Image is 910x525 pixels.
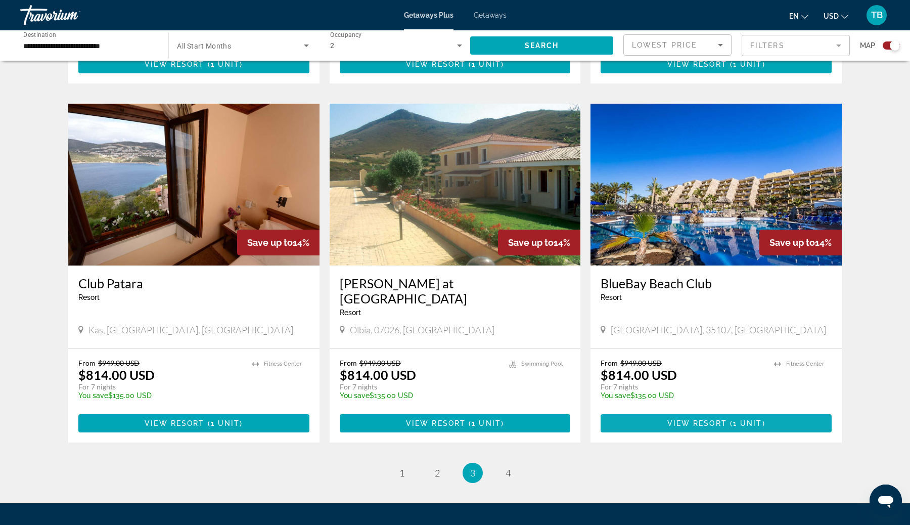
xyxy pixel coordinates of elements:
span: TB [871,10,883,20]
span: $949.00 USD [98,359,140,367]
div: 14% [237,230,320,255]
button: View Resort(1 unit) [601,414,832,432]
span: ( ) [727,419,765,427]
iframe: Button to launch messaging window [870,485,902,517]
span: Destination [23,31,56,38]
a: Getaways [474,11,507,19]
span: You save [340,391,370,400]
span: From [601,359,618,367]
span: View Resort [145,60,204,68]
span: Occupancy [330,31,362,38]
p: $135.00 USD [78,391,242,400]
p: For 7 nights [340,382,499,391]
span: 1 unit [472,60,501,68]
p: $814.00 USD [78,367,155,382]
span: Swimming Pool [521,361,563,367]
span: 1 unit [211,60,240,68]
a: Travorium [20,2,121,28]
p: $135.00 USD [340,391,499,400]
span: 1 unit [472,419,501,427]
span: View Resort [667,60,727,68]
img: ii_ptr4.jpg [68,104,320,266]
span: $949.00 USD [359,359,401,367]
img: ii_ait1.jpg [590,104,842,266]
span: 1 unit [733,419,762,427]
button: Filter [742,34,850,57]
span: Olbia, 07026, [GEOGRAPHIC_DATA] [350,324,494,335]
nav: Pagination [68,463,842,483]
button: Change currency [824,9,848,23]
a: BlueBay Beach Club [601,276,832,291]
span: Lowest Price [632,41,697,49]
span: en [789,12,799,20]
span: Fitness Center [264,361,302,367]
div: 14% [498,230,580,255]
p: $135.00 USD [601,391,764,400]
span: View Resort [667,419,727,427]
div: 14% [759,230,842,255]
p: $814.00 USD [340,367,416,382]
p: For 7 nights [78,382,242,391]
a: Getaways Plus [404,11,453,19]
p: $814.00 USD [601,367,677,382]
button: User Menu [863,5,890,26]
span: You save [78,391,108,400]
span: All Start Months [177,42,231,50]
span: You save [601,391,630,400]
span: ( ) [466,60,504,68]
a: Club Patara [78,276,309,291]
a: [PERSON_NAME] at [GEOGRAPHIC_DATA] [340,276,571,306]
span: $949.00 USD [620,359,662,367]
button: Change language [789,9,808,23]
span: From [340,359,357,367]
span: 1 unit [733,60,762,68]
span: ( ) [204,419,243,427]
button: View Resort(1 unit) [340,414,571,432]
span: Save up to [769,237,815,248]
span: Resort [78,293,100,301]
span: Kas, [GEOGRAPHIC_DATA], [GEOGRAPHIC_DATA] [88,324,293,335]
button: Search [470,36,613,55]
span: 2 [435,467,440,478]
span: ( ) [204,60,243,68]
span: View Resort [406,60,466,68]
button: View Resort(1 unit) [78,414,309,432]
span: USD [824,12,839,20]
mat-select: Sort by [632,39,723,51]
button: View Resort(1 unit) [601,55,832,73]
span: Search [525,41,559,50]
button: View Resort(1 unit) [340,55,571,73]
span: Fitness Center [786,361,824,367]
span: 4 [506,467,511,478]
p: For 7 nights [601,382,764,391]
span: View Resort [406,419,466,427]
span: ( ) [466,419,504,427]
span: Resort [601,293,622,301]
span: View Resort [145,419,204,427]
img: ii_lfn1.jpg [330,104,581,266]
span: ( ) [727,60,765,68]
span: 3 [470,467,475,478]
span: 1 [399,467,404,478]
span: Save up to [508,237,554,248]
span: From [78,359,96,367]
span: 2 [330,41,334,50]
span: [GEOGRAPHIC_DATA], 35107, [GEOGRAPHIC_DATA] [611,324,826,335]
button: View Resort(1 unit) [78,55,309,73]
span: Resort [340,309,361,317]
span: 1 unit [211,419,240,427]
span: Save up to [247,237,293,248]
span: Map [860,38,875,53]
